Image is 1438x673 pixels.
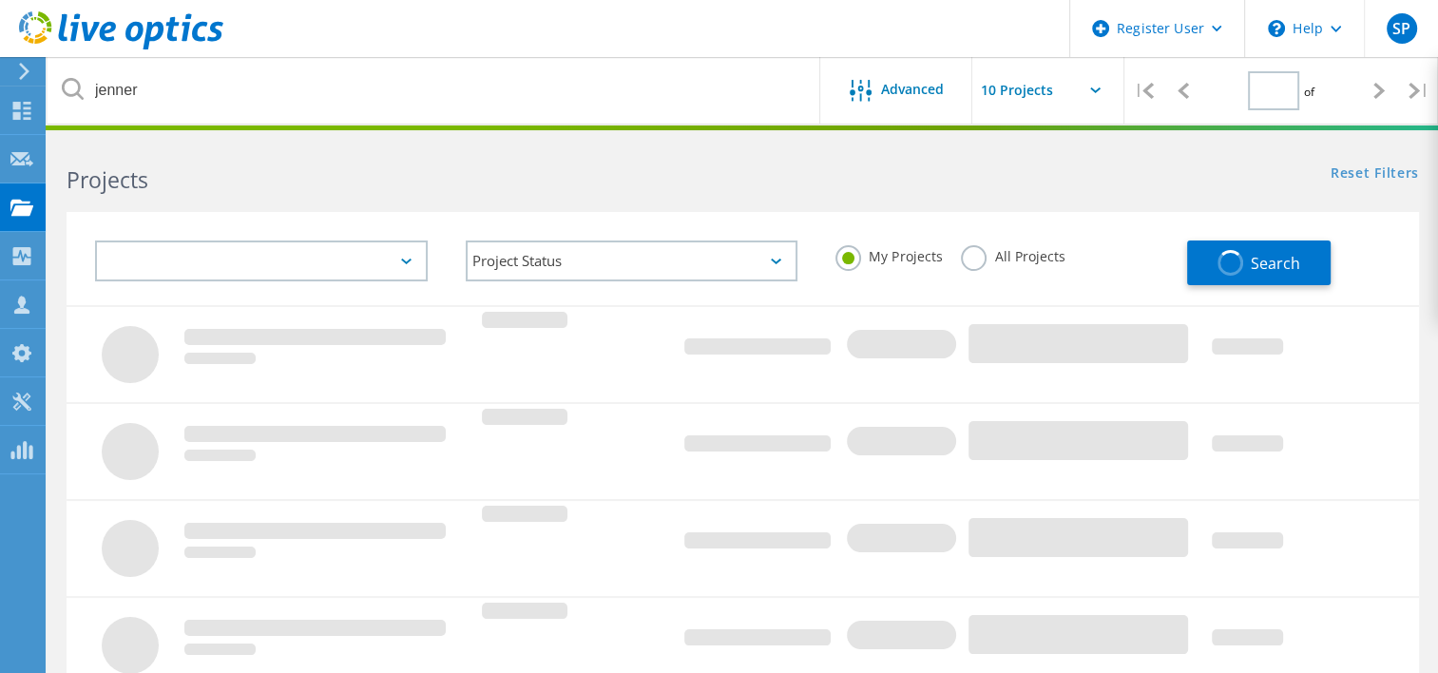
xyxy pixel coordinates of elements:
[881,83,944,96] span: Advanced
[1399,57,1438,125] div: |
[19,40,223,53] a: Live Optics Dashboard
[1187,240,1331,285] button: Search
[1251,253,1300,274] span: Search
[67,164,148,195] b: Projects
[1124,57,1163,125] div: |
[1331,166,1419,183] a: Reset Filters
[1392,21,1410,36] span: SP
[1268,20,1285,37] svg: \n
[961,245,1064,263] label: All Projects
[466,240,798,281] div: Project Status
[835,245,942,263] label: My Projects
[48,57,821,124] input: Search projects by name, owner, ID, company, etc
[1304,84,1314,100] span: of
